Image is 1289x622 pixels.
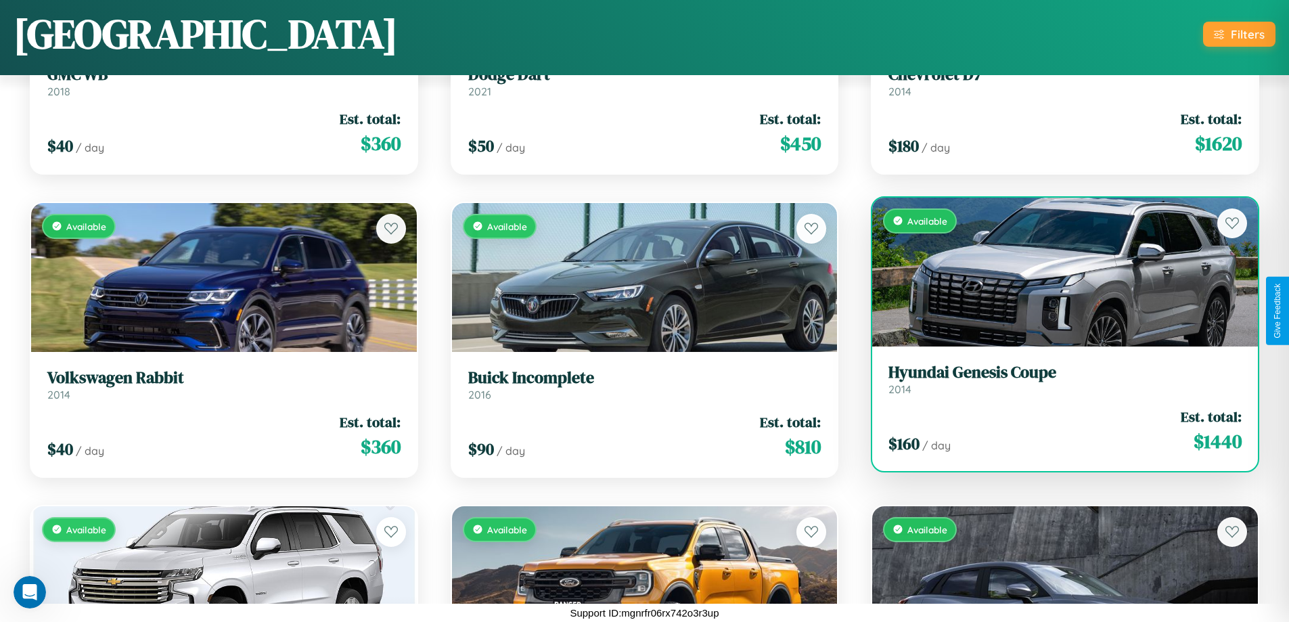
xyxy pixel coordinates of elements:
[760,412,821,432] span: Est. total:
[47,85,70,98] span: 2018
[907,524,947,535] span: Available
[340,412,401,432] span: Est. total:
[468,65,821,98] a: Dodge Dart2021
[47,368,401,401] a: Volkswagen Rabbit2014
[1273,284,1282,338] div: Give Feedback
[888,65,1242,85] h3: Chevrolet D7
[47,65,401,98] a: GMC WB2018
[760,109,821,129] span: Est. total:
[468,388,491,401] span: 2016
[468,135,494,157] span: $ 50
[497,141,525,154] span: / day
[76,141,104,154] span: / day
[66,221,106,232] span: Available
[487,524,527,535] span: Available
[1194,428,1242,455] span: $ 1440
[888,85,911,98] span: 2014
[1231,27,1265,41] div: Filters
[922,141,950,154] span: / day
[468,65,821,85] h3: Dodge Dart
[468,85,491,98] span: 2021
[922,439,951,452] span: / day
[340,109,401,129] span: Est. total:
[66,524,106,535] span: Available
[888,363,1242,396] a: Hyundai Genesis Coupe2014
[1181,109,1242,129] span: Est. total:
[468,438,494,460] span: $ 90
[47,388,70,401] span: 2014
[888,65,1242,98] a: Chevrolet D72014
[47,438,73,460] span: $ 40
[47,135,73,157] span: $ 40
[907,215,947,227] span: Available
[1181,407,1242,426] span: Est. total:
[361,433,401,460] span: $ 360
[570,604,719,622] p: Support ID: mgnrfr06rx742o3r3up
[47,65,401,85] h3: GMC WB
[468,368,821,388] h3: Buick Incomplete
[785,433,821,460] span: $ 810
[1195,130,1242,157] span: $ 1620
[888,363,1242,382] h3: Hyundai Genesis Coupe
[361,130,401,157] span: $ 360
[888,135,919,157] span: $ 180
[76,444,104,458] span: / day
[780,130,821,157] span: $ 450
[497,444,525,458] span: / day
[888,382,911,396] span: 2014
[888,432,920,455] span: $ 160
[468,368,821,401] a: Buick Incomplete2016
[1203,22,1275,47] button: Filters
[47,368,401,388] h3: Volkswagen Rabbit
[487,221,527,232] span: Available
[14,6,398,62] h1: [GEOGRAPHIC_DATA]
[14,576,46,608] iframe: Intercom live chat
